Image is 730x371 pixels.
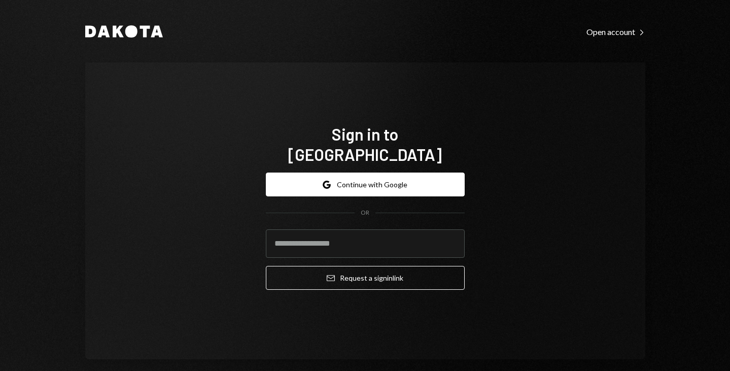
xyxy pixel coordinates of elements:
[586,26,645,37] a: Open account
[266,173,465,196] button: Continue with Google
[266,266,465,290] button: Request a signinlink
[361,209,369,217] div: OR
[266,124,465,164] h1: Sign in to [GEOGRAPHIC_DATA]
[586,27,645,37] div: Open account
